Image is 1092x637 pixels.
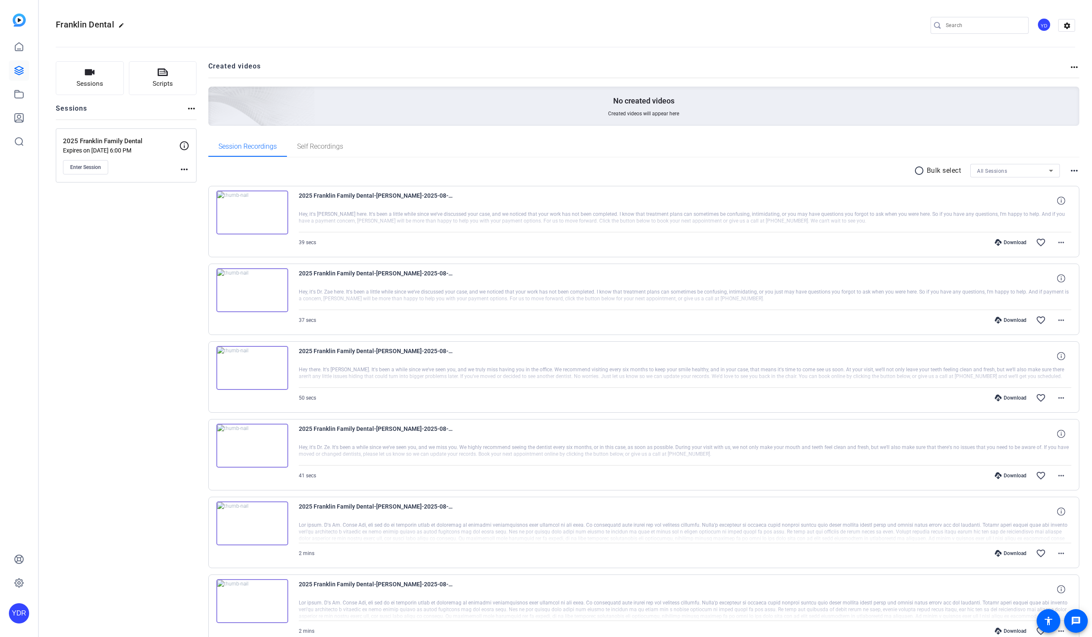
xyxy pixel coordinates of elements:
img: Creted videos background [114,3,315,186]
img: thumb-nail [216,501,288,545]
img: thumb-nail [216,268,288,312]
h2: Created videos [208,61,1070,78]
mat-icon: more_horiz [179,164,189,174]
div: Download [991,628,1031,634]
mat-icon: more_horiz [1056,548,1066,558]
mat-icon: message [1071,616,1081,626]
span: 2025 Franklin Family Dental-[PERSON_NAME]-2025-08-14-16-09-28-419-0 [299,424,455,444]
input: Search [946,20,1022,30]
mat-icon: favorite_border [1036,393,1046,403]
ngx-avatar: Your Digital Resource [1037,18,1052,33]
span: 2025 Franklin Family Dental-[PERSON_NAME]-2025-08-14-16-10-22-034-0 [299,346,455,366]
span: 37 secs [299,317,316,323]
span: Session Recordings [218,143,277,150]
span: Franklin Dental [56,19,114,30]
img: blue-gradient.svg [13,14,26,27]
span: 2 mins [299,628,314,634]
mat-icon: more_horiz [1056,237,1066,248]
h2: Sessions [56,103,87,120]
mat-icon: radio_button_unchecked [914,166,927,176]
span: Sessions [76,79,103,89]
button: Scripts [129,61,197,95]
span: 2 mins [299,550,314,556]
mat-icon: favorite_border [1036,315,1046,325]
div: Download [991,317,1031,324]
span: 2025 Franklin Family Dental-[PERSON_NAME]-2025-08-14-16-12-53-752-0 [299,191,455,211]
button: Enter Session [63,160,108,174]
p: No created videos [613,96,674,106]
mat-icon: favorite_border [1036,548,1046,558]
div: Download [991,472,1031,479]
img: thumb-nail [216,579,288,623]
p: Expires on [DATE] 6:00 PM [63,147,179,154]
div: YDR [9,603,29,623]
mat-icon: edit [118,22,128,33]
span: 41 secs [299,473,316,479]
mat-icon: accessibility [1043,616,1054,626]
img: thumb-nail [216,424,288,468]
mat-icon: more_horiz [1056,393,1066,403]
div: Download [991,550,1031,557]
mat-icon: favorite_border [1036,626,1046,636]
mat-icon: favorite_border [1036,237,1046,248]
mat-icon: more_horiz [1056,471,1066,481]
mat-icon: more_horiz [1056,315,1066,325]
button: Sessions [56,61,124,95]
img: thumb-nail [216,191,288,234]
div: YD [1037,18,1051,32]
span: 2025 Franklin Family Dental-[PERSON_NAME]-2025-08-14-16-06-57-670-0 [299,501,455,522]
mat-icon: more_horiz [1056,626,1066,636]
mat-icon: settings [1059,19,1076,32]
span: 39 secs [299,240,316,245]
img: thumb-nail [216,346,288,390]
span: Created videos will appear here [608,110,679,117]
span: 50 secs [299,395,316,401]
span: All Sessions [977,168,1007,174]
span: 2025 Franklin Family Dental-[PERSON_NAME]-2025-08-14-16-11-44-534-0 [299,268,455,289]
mat-icon: more_horiz [1069,62,1079,72]
p: Bulk select [927,166,961,176]
mat-icon: more_horiz [1069,166,1079,176]
mat-icon: more_horiz [186,103,197,114]
span: Scripts [153,79,173,89]
span: Self Recordings [297,143,343,150]
span: 2025 Franklin Family Dental-[PERSON_NAME]-2025-08-14-16-05-05-039-0 [299,579,455,599]
span: Enter Session [70,164,101,171]
p: 2025 Franklin Family Dental [63,136,179,146]
div: Download [991,395,1031,401]
div: Download [991,239,1031,246]
mat-icon: favorite_border [1036,471,1046,481]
